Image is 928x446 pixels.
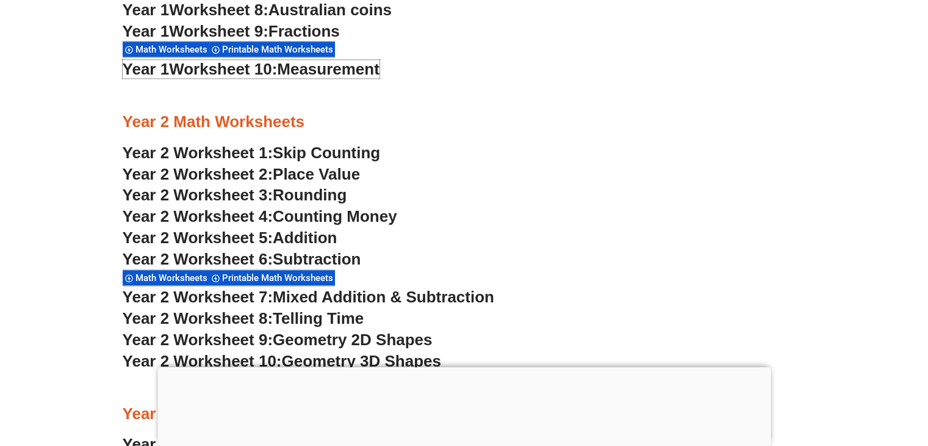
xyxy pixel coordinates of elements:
span: Year 2 Worksheet 3: [123,186,273,204]
a: Year 2 Worksheet 7:Mixed Addition & Subtraction [123,288,494,306]
span: Year 2 Worksheet 6: [123,250,273,268]
span: Year 2 Worksheet 10: [123,352,282,370]
span: Mixed Addition & Subtraction [273,288,494,306]
span: Year 2 Worksheet 9: [123,331,273,349]
span: Math Worksheets [135,272,211,283]
span: Rounding [273,186,347,204]
div: Printable Math Worksheets [209,41,335,57]
span: Telling Time [273,309,364,327]
a: Year 2 Worksheet 8:Telling Time [123,309,364,327]
span: Year 2 Worksheet 1: [123,144,273,162]
a: Year 2 Worksheet 9:Geometry 2D Shapes [123,331,433,349]
span: Geometry 3D Shapes [281,352,441,370]
span: Worksheet 10: [169,60,277,78]
div: Math Worksheets [123,269,209,286]
span: Subtraction [273,250,361,268]
span: Year 2 Worksheet 4: [123,207,273,225]
a: Year 1Worksheet 9:Fractions [123,22,340,40]
div: Printable Math Worksheets [209,269,335,286]
a: Year 2 Worksheet 5:Addition [123,228,337,247]
span: Geometry 2D Shapes [273,331,432,349]
span: Worksheet 8: [169,1,268,19]
span: Math Worksheets [135,44,211,55]
span: Place Value [273,165,360,183]
a: Year 1Worksheet 10:Measurement [123,60,379,78]
span: Addition [273,228,337,247]
h3: Year 2 Math Worksheets [123,112,806,133]
div: Math Worksheets [123,41,209,57]
span: Year 2 Worksheet 2: [123,165,273,183]
span: Fractions [268,22,340,40]
span: Australian coins [268,1,392,19]
span: Year 2 Worksheet 5: [123,228,273,247]
span: Worksheet 9: [169,22,268,40]
a: Year 1Worksheet 8:Australian coins [123,1,392,19]
a: Year 2 Worksheet 6:Subtraction [123,250,361,268]
a: Year 2 Worksheet 4:Counting Money [123,207,397,225]
span: Year 2 Worksheet 7: [123,288,273,306]
span: Counting Money [273,207,397,225]
a: Year 2 Worksheet 2:Place Value [123,165,361,183]
a: Year 2 Worksheet 10:Geometry 3D Shapes [123,352,441,370]
a: Year 2 Worksheet 1:Skip Counting [123,144,381,162]
iframe: Chat Widget [725,309,928,446]
span: Year 2 Worksheet 8: [123,309,273,327]
span: Measurement [277,60,379,78]
span: Printable Math Worksheets [222,272,337,283]
span: Skip Counting [273,144,380,162]
iframe: Advertisement [157,367,771,443]
a: Year 2 Worksheet 3:Rounding [123,186,347,204]
span: Printable Math Worksheets [222,44,337,55]
h3: Year 3 Math Worksheets [123,404,806,425]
